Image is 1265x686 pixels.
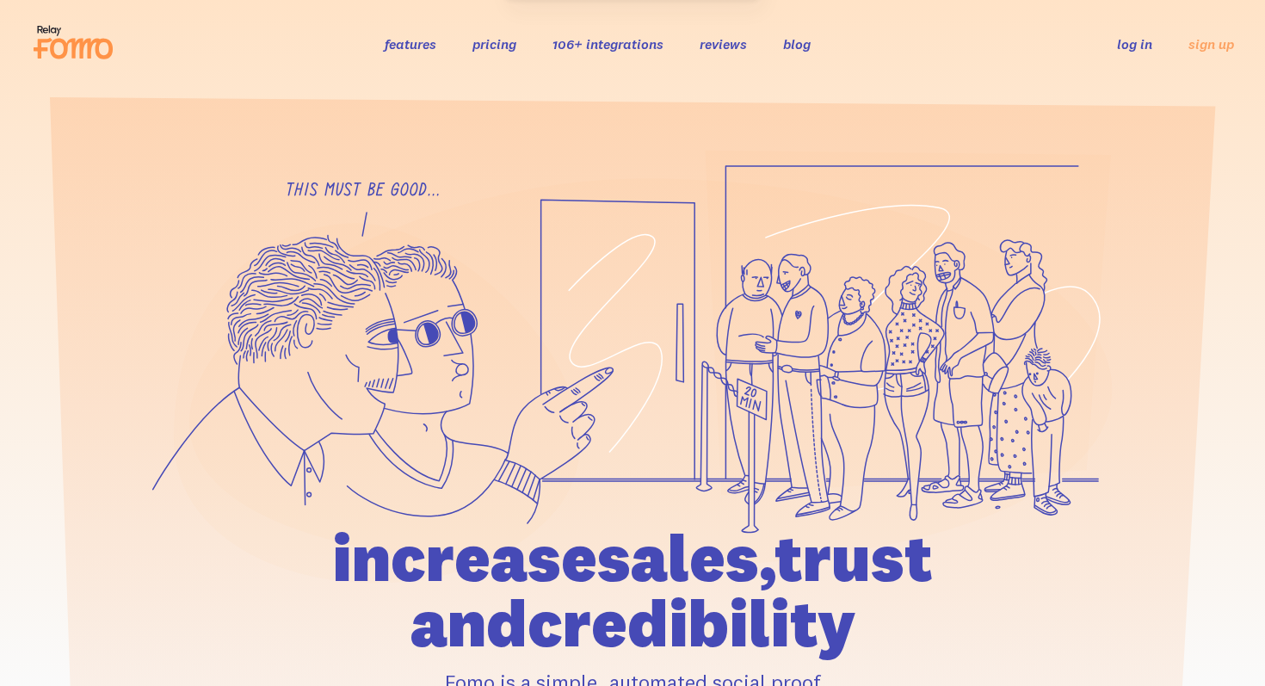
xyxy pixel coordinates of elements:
a: 106+ integrations [552,35,663,53]
a: blog [783,35,811,53]
a: sign up [1188,35,1234,53]
a: features [385,35,436,53]
h1: increase sales, trust and credibility [234,525,1031,656]
a: log in [1117,35,1152,53]
a: pricing [472,35,516,53]
a: reviews [700,35,747,53]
